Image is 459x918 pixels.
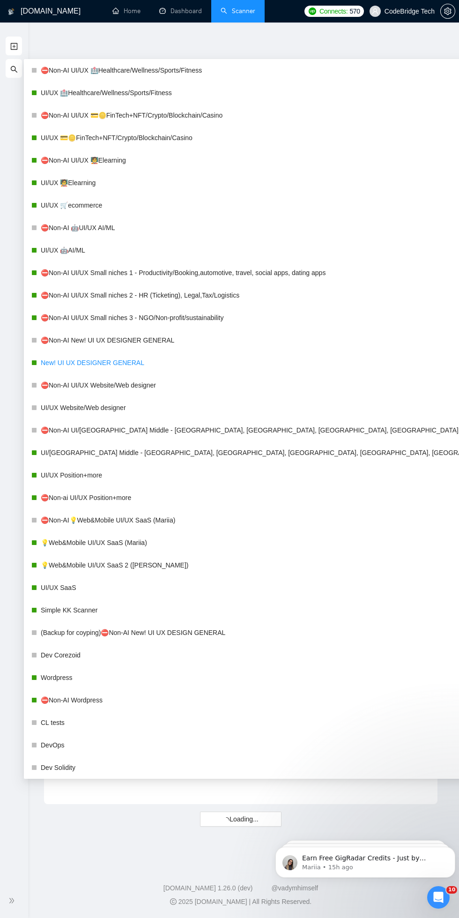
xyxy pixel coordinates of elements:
[10,64,59,72] span: My Scanners
[223,817,229,824] span: loading
[8,4,15,19] img: logo
[309,7,316,15] img: upwork-logo.png
[159,7,202,15] a: dashboardDashboard
[446,886,457,894] span: 10
[427,886,450,909] iframe: Intercom live chat
[440,4,455,19] button: setting
[8,896,18,905] span: double-right
[319,6,348,16] span: Connects:
[112,7,141,15] a: homeHome
[200,812,281,827] button: loadingLoading...
[10,60,18,78] span: search
[272,827,459,893] iframe: Intercom notifications message
[223,814,259,824] span: Loading...
[163,884,253,892] a: [DOMAIN_NAME] 1.26.0 (dev)
[221,7,255,15] a: searchScanner
[441,7,455,15] span: setting
[349,6,360,16] span: 570
[6,37,22,55] li: New Scanner
[372,8,378,15] span: user
[30,897,452,907] div: 2025 [DOMAIN_NAME] | All Rights Reserved.
[170,898,177,905] span: copyright
[440,7,455,15] a: setting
